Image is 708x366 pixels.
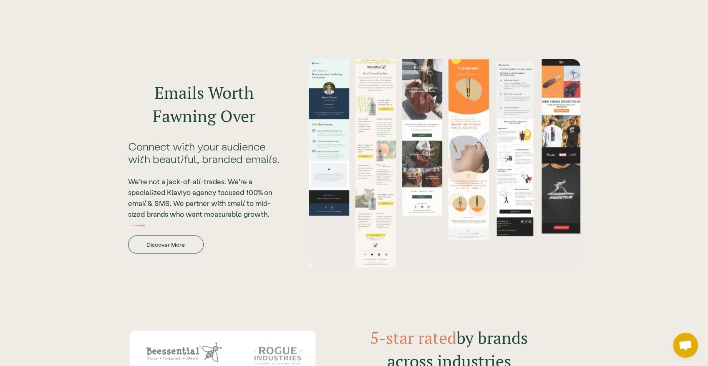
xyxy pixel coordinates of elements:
[128,80,280,127] h2: Emails Worth Fawning Over
[128,175,280,219] div: We’re not a jack-of-all-trades. We’re a specialized Klaviyo agency focused 100% on email & SMS. W...
[128,235,204,253] a: Discover More
[370,326,456,348] span: 5-star rated
[673,333,698,358] div: Open chat
[128,140,280,165] div: Connect with your audience with beautiful, branded emails.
